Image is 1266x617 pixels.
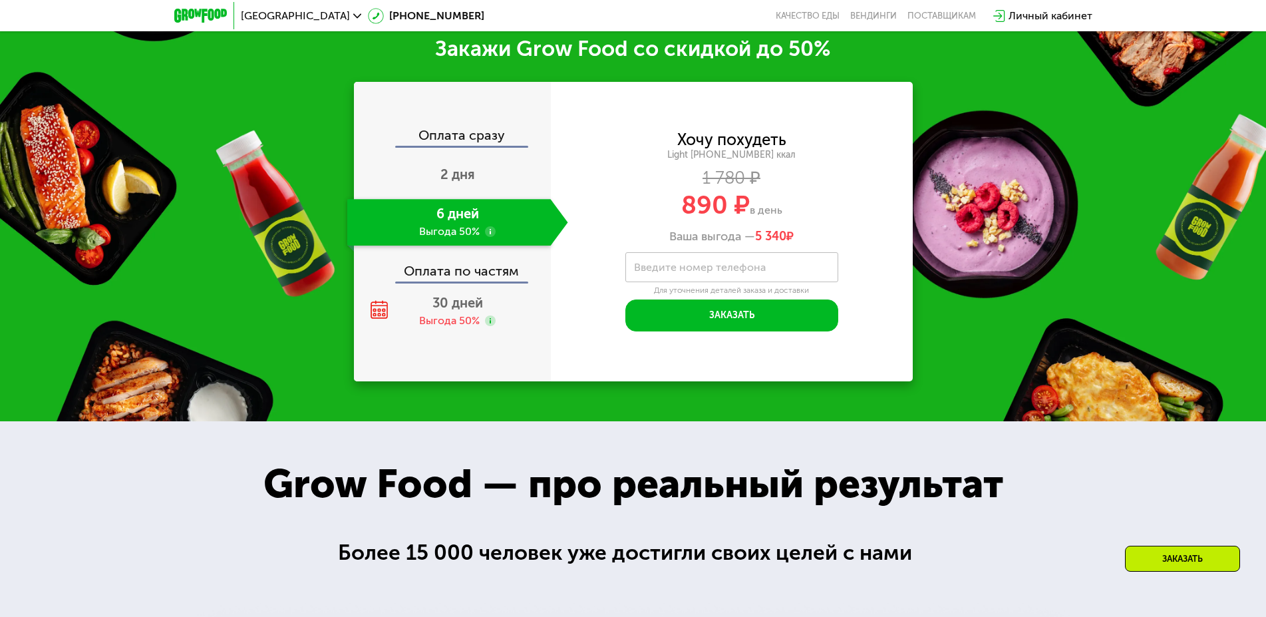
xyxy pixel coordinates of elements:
div: Более 15 000 человек уже достигли своих целей с нами [338,536,929,569]
div: Для уточнения деталей заказа и доставки [625,286,838,296]
div: 1 780 ₽ [551,171,913,186]
div: Grow Food — про реальный результат [234,454,1032,514]
div: Выгода 50% [419,313,480,328]
div: Оплата сразу [355,128,551,146]
a: Вендинги [850,11,897,21]
div: Ваша выгода — [551,230,913,244]
div: Личный кабинет [1009,8,1092,24]
span: 890 ₽ [681,190,750,220]
div: поставщикам [907,11,976,21]
div: Light [PHONE_NUMBER] ккал [551,149,913,161]
div: Заказать [1125,546,1240,572]
span: 5 340 [755,229,786,244]
label: Введите номер телефона [634,264,766,271]
div: Оплата по частям [355,251,551,282]
span: в день [750,204,782,216]
button: Заказать [625,300,838,331]
span: 2 дня [440,166,475,182]
a: [PHONE_NUMBER] [368,8,484,24]
span: 30 дней [432,295,483,311]
span: ₽ [755,230,794,244]
a: Качество еды [776,11,840,21]
span: [GEOGRAPHIC_DATA] [241,11,350,21]
div: Хочу похудеть [677,132,786,147]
